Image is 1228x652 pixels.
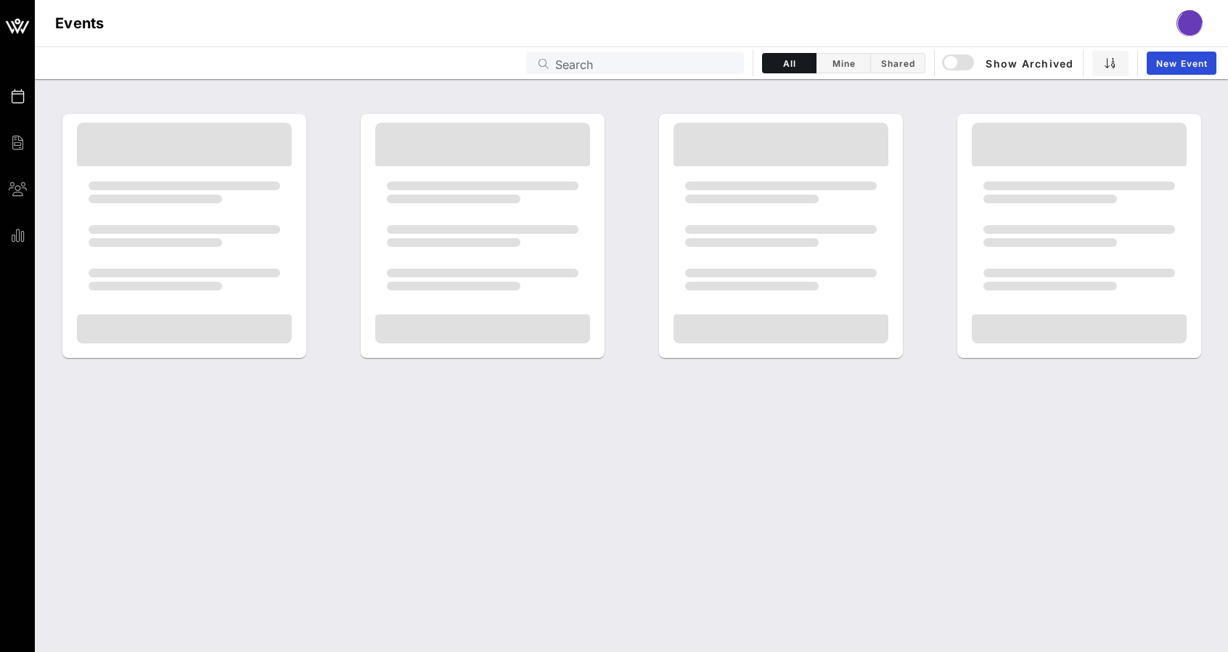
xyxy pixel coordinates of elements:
[1155,58,1208,69] span: New Event
[880,58,916,69] span: Shared
[762,53,816,73] button: All
[944,54,1073,72] span: Show Archived
[825,58,861,69] span: Mine
[55,12,105,35] h1: Events
[771,58,807,69] span: All
[816,53,871,73] button: Mine
[871,53,925,73] button: Shared
[943,50,1074,76] button: Show Archived
[1147,52,1216,75] a: New Event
